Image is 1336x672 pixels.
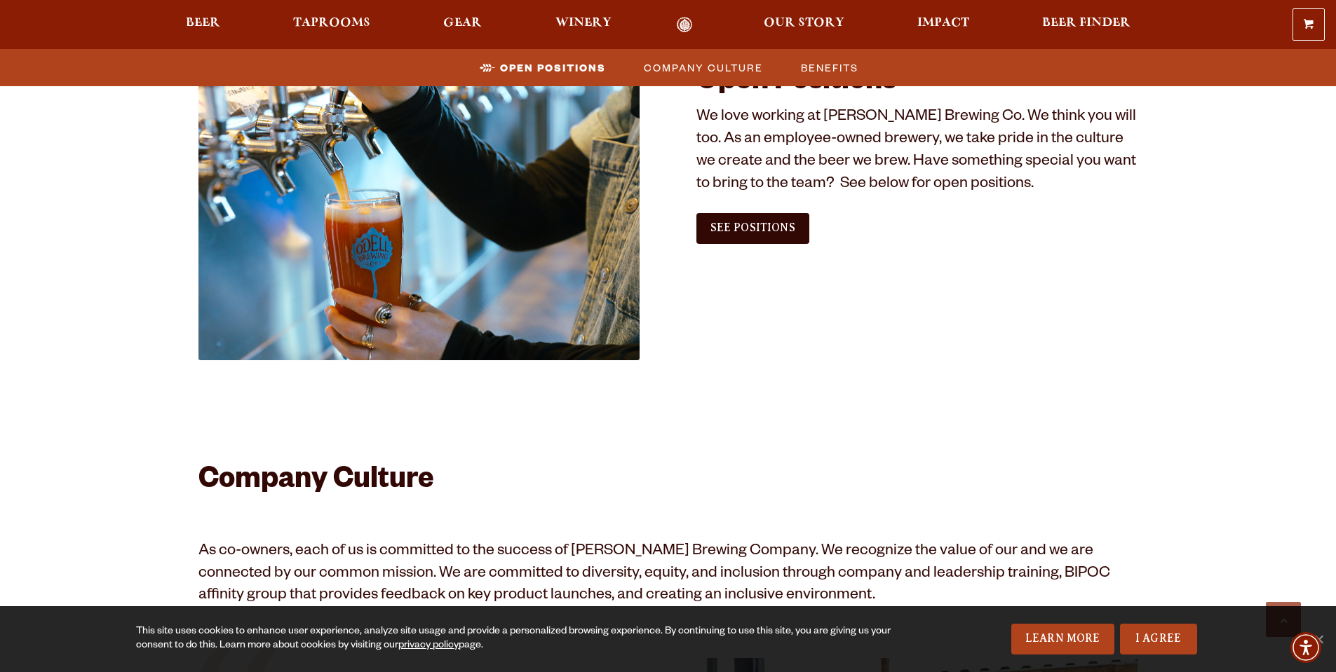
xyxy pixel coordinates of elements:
a: privacy policy [398,640,459,652]
a: See Positions [696,213,809,244]
span: Beer Finder [1042,18,1131,29]
span: Gear [443,18,482,29]
img: Jobs_1 [198,67,640,360]
span: Company Culture [644,57,763,78]
a: I Agree [1120,624,1197,654]
span: Taprooms [293,18,370,29]
span: See Positions [710,221,795,234]
span: Beer [186,18,220,29]
span: Our Story [764,18,844,29]
h2: Company Culture [198,465,1138,499]
a: Gear [434,17,491,33]
span: Benefits [801,57,858,78]
a: Benefits [792,57,865,78]
a: Scroll to top [1266,602,1301,637]
a: Beer [177,17,229,33]
a: Open Positions [471,57,613,78]
span: As co-owners, each of us is committed to the success of [PERSON_NAME] Brewing Company. We recogni... [198,544,1110,605]
a: Taprooms [284,17,379,33]
a: Winery [546,17,621,33]
p: We love working at [PERSON_NAME] Brewing Co. We think you will too. As an employee-owned brewery,... [696,107,1138,197]
a: Impact [908,17,978,33]
div: This site uses cookies to enhance user experience, analyze site usage and provide a personalized ... [136,625,896,653]
div: Accessibility Menu [1290,632,1321,663]
span: Winery [555,18,612,29]
a: Odell Home [659,17,711,33]
a: Beer Finder [1033,17,1140,33]
a: Company Culture [635,57,770,78]
a: Our Story [755,17,853,33]
span: Open Positions [500,57,606,78]
span: Impact [917,18,969,29]
a: Learn More [1011,624,1114,654]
